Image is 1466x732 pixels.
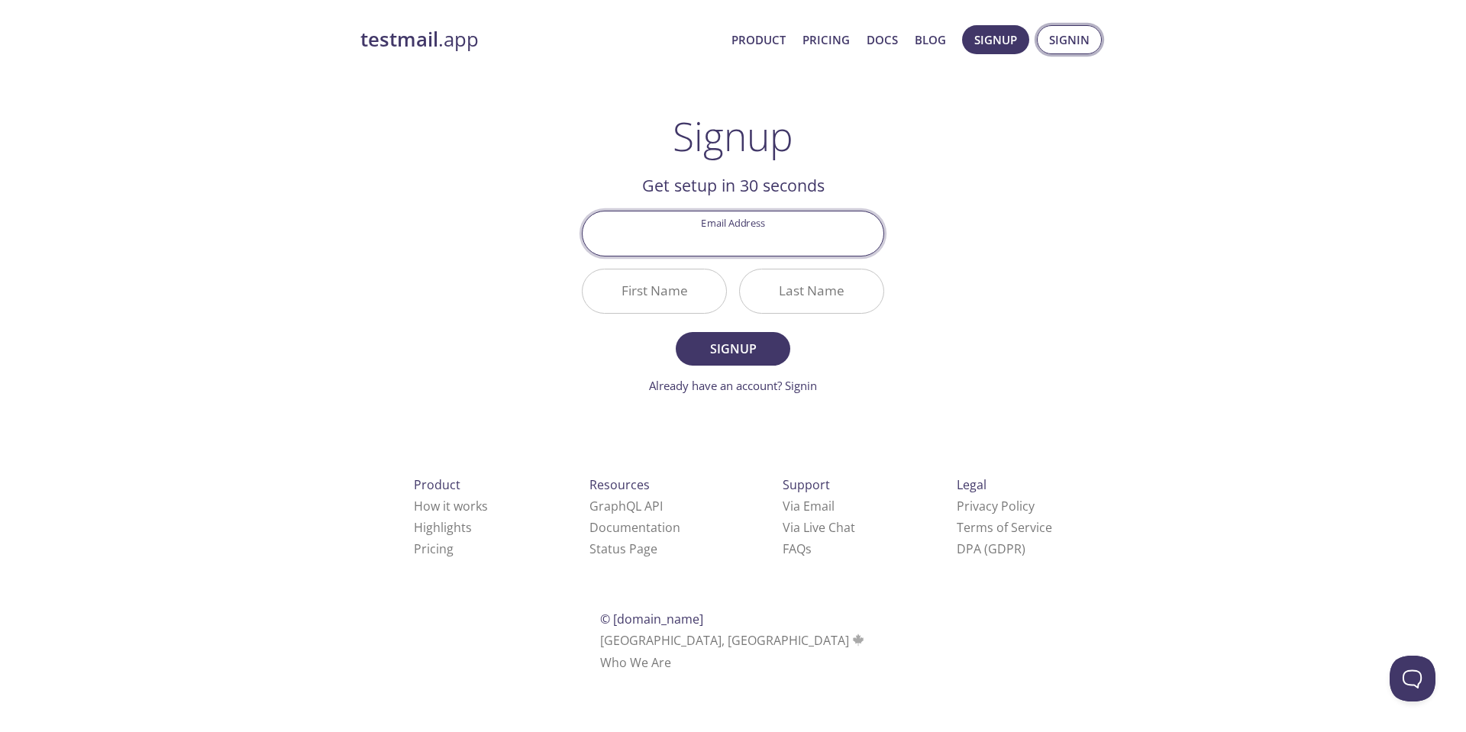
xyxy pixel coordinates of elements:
span: © [DOMAIN_NAME] [600,611,703,627]
a: Docs [867,30,898,50]
a: Product [731,30,786,50]
button: Signin [1037,25,1102,54]
button: Signup [676,332,790,366]
a: Status Page [589,540,657,557]
a: GraphQL API [589,498,663,514]
a: Via Email [783,498,835,514]
a: Via Live Chat [783,519,855,536]
a: Pricing [414,540,454,557]
span: [GEOGRAPHIC_DATA], [GEOGRAPHIC_DATA] [600,632,867,649]
strong: testmail [360,26,438,53]
span: Legal [957,476,986,493]
a: Privacy Policy [957,498,1035,514]
a: DPA (GDPR) [957,540,1025,557]
a: Pricing [802,30,850,50]
a: FAQ [783,540,812,557]
a: How it works [414,498,488,514]
a: Already have an account? Signin [649,378,817,393]
h2: Get setup in 30 seconds [582,173,884,198]
h1: Signup [673,113,793,159]
span: Signup [974,30,1017,50]
span: s [806,540,812,557]
span: Signup [693,338,773,360]
span: Signin [1049,30,1090,50]
span: Product [414,476,460,493]
button: Signup [962,25,1029,54]
iframe: Help Scout Beacon - Open [1390,656,1435,701]
a: testmail.app [360,27,719,53]
span: Resources [589,476,650,493]
span: Support [783,476,830,493]
a: Blog [915,30,946,50]
a: Highlights [414,519,472,536]
a: Who We Are [600,654,671,671]
a: Documentation [589,519,680,536]
a: Terms of Service [957,519,1052,536]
